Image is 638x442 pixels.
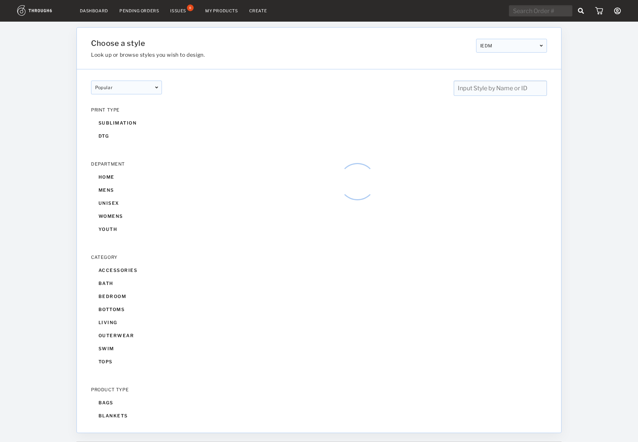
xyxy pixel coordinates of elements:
[91,170,162,184] div: home
[91,107,162,113] div: PRINT TYPE
[17,5,69,16] img: logo.1c10ca64.svg
[91,355,162,368] div: tops
[91,197,162,210] div: unisex
[249,8,267,13] a: Create
[476,39,547,53] div: IEDM
[91,264,162,277] div: accessories
[91,81,162,94] div: popular
[91,129,162,142] div: dtg
[91,303,162,316] div: bottoms
[595,7,603,15] img: icon_cart.dab5cea1.svg
[170,7,194,14] a: Issues8
[91,254,162,260] div: CATEGORY
[91,387,162,392] div: PRODUCT TYPE
[91,316,162,329] div: living
[91,277,162,290] div: bath
[91,290,162,303] div: bedroom
[91,342,162,355] div: swim
[91,396,162,409] div: bags
[509,5,572,16] input: Search Order #
[91,51,470,58] h3: Look up or browse styles you wish to design.
[91,223,162,236] div: youth
[91,39,470,48] h1: Choose a style
[91,184,162,197] div: mens
[454,81,547,96] input: Input Style by Name or ID
[91,210,162,223] div: womens
[187,4,194,11] div: 8
[91,161,162,167] div: DEPARTMENT
[119,8,159,13] a: Pending Orders
[170,8,186,13] div: Issues
[91,409,162,422] div: blankets
[205,8,238,13] a: My Products
[80,8,108,13] a: Dashboard
[91,116,162,129] div: sublimation
[91,329,162,342] div: outerwear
